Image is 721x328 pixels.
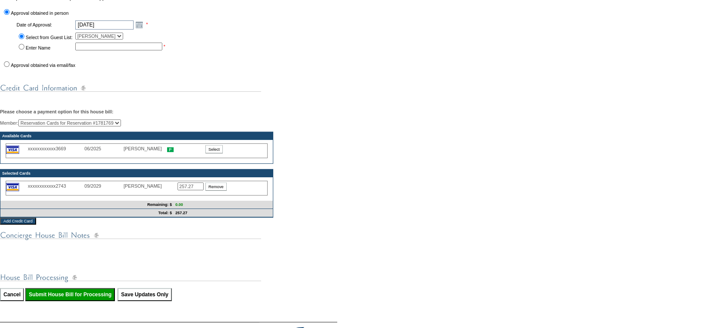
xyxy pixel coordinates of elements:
label: Select from Guest List: [26,35,73,40]
div: [PERSON_NAME] [124,183,167,189]
img: icon_primary.gif [167,147,174,152]
img: icon_cc_visa.gif [6,183,19,191]
td: Total: $ [0,209,174,217]
input: Save Updates Only [117,288,172,301]
input: Select [205,145,223,153]
div: xxxxxxxxxxxx2743 [28,183,84,189]
a: Open the calendar popup. [134,20,144,30]
div: [PERSON_NAME] [124,146,167,151]
label: Enter Name [26,45,50,50]
td: Remaining: $ [0,201,174,209]
div: xxxxxxxxxxxx3669 [28,146,84,151]
td: 0.00 [174,201,273,209]
label: Approval obtained in person [11,10,69,16]
input: Remove [205,182,227,191]
img: icon_cc_visa.gif [6,146,19,154]
td: Available Cards [0,132,273,140]
label: Approval obtained via email/fax [11,63,75,68]
td: Date of Approval: [16,19,74,30]
div: 06/2025 [84,146,124,151]
div: 09/2029 [84,183,124,189]
td: 257.27 [174,209,273,217]
input: Submit House Bill for Processing [25,288,115,301]
td: Selected Cards [0,169,273,177]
